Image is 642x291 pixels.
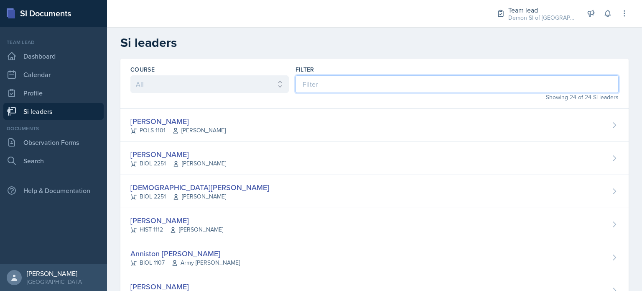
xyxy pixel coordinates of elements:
span: [PERSON_NAME] [170,225,223,234]
a: Dashboard [3,48,104,64]
a: [DEMOGRAPHIC_DATA][PERSON_NAME] BIOL 2251[PERSON_NAME] [120,175,629,208]
a: Si leaders [3,103,104,120]
span: [PERSON_NAME] [173,192,226,201]
div: Documents [3,125,104,132]
div: Anniston [PERSON_NAME] [130,248,240,259]
a: [PERSON_NAME] POLS 1101[PERSON_NAME] [120,109,629,142]
a: [PERSON_NAME] BIOL 2251[PERSON_NAME] [120,142,629,175]
div: [PERSON_NAME] [130,215,223,226]
span: Army [PERSON_NAME] [171,258,240,267]
span: [PERSON_NAME] [172,126,226,135]
div: Demon SI of [GEOGRAPHIC_DATA] / Fall 2025 [508,13,575,22]
div: [PERSON_NAME] [130,149,226,160]
div: Team lead [3,39,104,46]
h2: Si leaders [120,35,629,50]
a: Anniston [PERSON_NAME] BIOL 1107Army [PERSON_NAME] [120,241,629,274]
a: Search [3,152,104,169]
div: Help & Documentation [3,182,104,199]
div: [PERSON_NAME] [130,116,226,127]
label: Course [130,65,155,74]
div: BIOL 1107 [130,258,240,267]
div: BIOL 2251 [130,159,226,168]
span: [PERSON_NAME] [173,159,226,168]
div: [PERSON_NAME] [27,269,83,278]
a: [PERSON_NAME] HIST 1112[PERSON_NAME] [120,208,629,241]
div: [DEMOGRAPHIC_DATA][PERSON_NAME] [130,182,269,193]
a: Observation Forms [3,134,104,151]
a: Calendar [3,66,104,83]
a: Profile [3,85,104,101]
div: POLS 1101 [130,126,226,135]
div: [GEOGRAPHIC_DATA] [27,278,83,286]
div: Showing 24 of 24 Si leaders [296,93,619,102]
div: HIST 1112 [130,225,223,234]
div: Team lead [508,5,575,15]
div: BIOL 2251 [130,192,269,201]
input: Filter [296,75,619,93]
label: Filter [296,65,314,74]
